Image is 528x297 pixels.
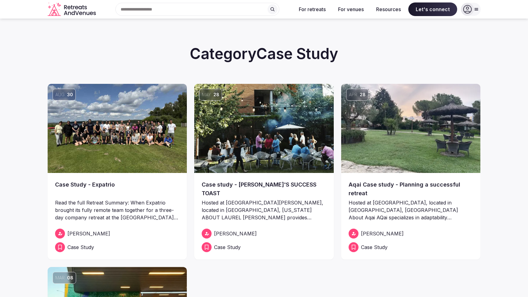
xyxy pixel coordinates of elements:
svg: Retreats and Venues company logo [48,2,97,16]
span: Mar [55,275,65,281]
span: 28 [360,92,366,98]
a: Case study - [PERSON_NAME]'S SUCCESS TOAST [202,180,326,198]
a: Aqai Case study - Planning a successful retreat [349,180,473,198]
span: 30 [67,92,73,98]
span: Aug [55,92,65,98]
span: [PERSON_NAME] [214,230,257,237]
button: For retreats [294,2,331,16]
a: [PERSON_NAME] [349,229,473,239]
img: Case study - LAUREL'S SUCCESS TOAST [194,84,334,173]
span: Case Study [67,243,94,251]
a: [PERSON_NAME] [202,229,326,239]
a: Apr28 [341,84,481,173]
p: Hosted at [GEOGRAPHIC_DATA], located in [GEOGRAPHIC_DATA], [GEOGRAPHIC_DATA] About Aqai AQai spec... [349,199,473,221]
h2: Category Case Study [48,43,481,64]
img: Aqai Case study - Planning a successful retreat [341,84,481,173]
a: Case Study [202,242,326,252]
span: Let's connect [408,2,457,16]
a: Case Study [349,242,473,252]
span: 28 [213,92,219,98]
p: Hosted at [GEOGRAPHIC_DATA][PERSON_NAME], located in [GEOGRAPHIC_DATA], [US_STATE] ABOUT LAUREL [... [202,199,326,221]
span: Case Study [214,243,241,251]
span: Apr [349,92,357,98]
img: Case Study - Expatrio [48,84,187,173]
a: Case Study - Expatrio [55,180,180,198]
a: Visit the homepage [48,2,97,16]
button: For venues [333,2,369,16]
a: [PERSON_NAME] [55,229,180,239]
p: Read the full Retreat Summary: When Expatrio brought its fully remote team together for a three-d... [55,199,180,221]
span: [PERSON_NAME] [67,230,110,237]
span: Case Study [361,243,388,251]
a: Aug30 [48,84,187,173]
span: 08 [67,275,73,281]
span: May [202,92,211,98]
button: Resources [371,2,406,16]
span: [PERSON_NAME] [361,230,404,237]
a: Case Study [55,242,180,252]
a: May28 [194,84,334,173]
